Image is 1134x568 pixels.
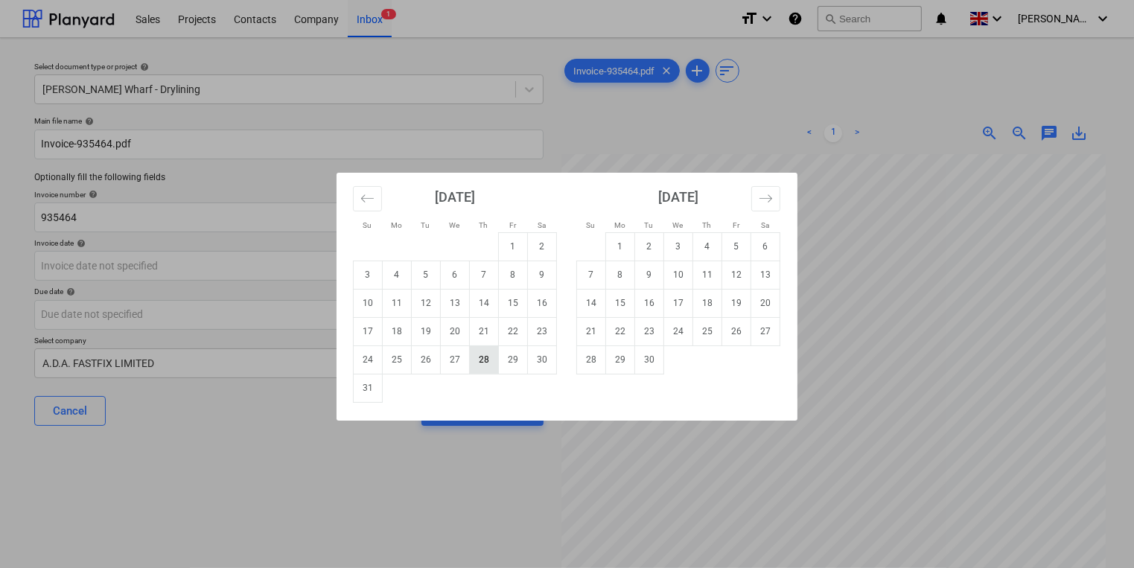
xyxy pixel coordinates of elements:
[577,289,606,317] td: Sunday, September 14, 2025
[722,289,751,317] td: Friday, September 19, 2025
[722,261,751,289] td: Friday, September 12, 2025
[412,261,441,289] td: Tuesday, August 5, 2025
[606,317,635,345] td: Monday, September 22, 2025
[673,221,684,229] small: We
[693,232,722,261] td: Thursday, September 4, 2025
[538,221,546,229] small: Sa
[658,189,698,205] strong: [DATE]
[1060,497,1134,568] iframe: Chat Widget
[635,345,664,374] td: Tuesday, September 30, 2025
[761,221,769,229] small: Sa
[470,317,499,345] td: Thursday, August 21, 2025
[441,317,470,345] td: Wednesday, August 20, 2025
[499,317,528,345] td: Friday, August 22, 2025
[664,261,693,289] td: Wednesday, September 10, 2025
[528,289,557,317] td: Saturday, August 16, 2025
[606,232,635,261] td: Monday, September 1, 2025
[635,317,664,345] td: Tuesday, September 23, 2025
[391,221,402,229] small: Mo
[693,289,722,317] td: Thursday, September 18, 2025
[751,232,780,261] td: Saturday, September 6, 2025
[751,317,780,345] td: Saturday, September 27, 2025
[664,289,693,317] td: Wednesday, September 17, 2025
[693,317,722,345] td: Thursday, September 25, 2025
[664,317,693,345] td: Wednesday, September 24, 2025
[606,345,635,374] td: Monday, September 29, 2025
[606,289,635,317] td: Monday, September 15, 2025
[577,345,606,374] td: Sunday, September 28, 2025
[751,289,780,317] td: Saturday, September 20, 2025
[421,221,430,229] small: Tu
[528,232,557,261] td: Saturday, August 2, 2025
[722,232,751,261] td: Friday, September 5, 2025
[412,317,441,345] td: Tuesday, August 19, 2025
[635,232,664,261] td: Tuesday, September 2, 2025
[363,221,372,229] small: Su
[383,317,412,345] td: Monday, August 18, 2025
[614,221,625,229] small: Mo
[528,345,557,374] td: Saturday, August 30, 2025
[509,221,516,229] small: Fr
[354,317,383,345] td: Sunday, August 17, 2025
[383,261,412,289] td: Monday, August 4, 2025
[703,221,712,229] small: Th
[499,261,528,289] td: Friday, August 8, 2025
[733,221,739,229] small: Fr
[751,186,780,211] button: Move forward to switch to the next month.
[354,289,383,317] td: Sunday, August 10, 2025
[435,189,475,205] strong: [DATE]
[450,221,460,229] small: We
[499,289,528,317] td: Friday, August 15, 2025
[383,289,412,317] td: Monday, August 11, 2025
[587,221,596,229] small: Su
[354,261,383,289] td: Sunday, August 3, 2025
[635,261,664,289] td: Tuesday, September 9, 2025
[645,221,654,229] small: Tu
[412,345,441,374] td: Tuesday, August 26, 2025
[480,221,488,229] small: Th
[693,261,722,289] td: Thursday, September 11, 2025
[441,261,470,289] td: Wednesday, August 6, 2025
[664,232,693,261] td: Wednesday, September 3, 2025
[499,232,528,261] td: Friday, August 1, 2025
[441,345,470,374] td: Wednesday, August 27, 2025
[722,317,751,345] td: Friday, September 26, 2025
[470,289,499,317] td: Thursday, August 14, 2025
[337,173,797,421] div: Calendar
[635,289,664,317] td: Tuesday, September 16, 2025
[577,317,606,345] td: Sunday, September 21, 2025
[470,261,499,289] td: Thursday, August 7, 2025
[606,261,635,289] td: Monday, September 8, 2025
[499,345,528,374] td: Friday, August 29, 2025
[354,374,383,402] td: Sunday, August 31, 2025
[751,261,780,289] td: Saturday, September 13, 2025
[383,345,412,374] td: Monday, August 25, 2025
[528,261,557,289] td: Saturday, August 9, 2025
[528,317,557,345] td: Saturday, August 23, 2025
[470,345,499,374] td: Thursday, August 28, 2025
[412,289,441,317] td: Tuesday, August 12, 2025
[354,345,383,374] td: Sunday, August 24, 2025
[441,289,470,317] td: Wednesday, August 13, 2025
[353,186,382,211] button: Move backward to switch to the previous month.
[577,261,606,289] td: Sunday, September 7, 2025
